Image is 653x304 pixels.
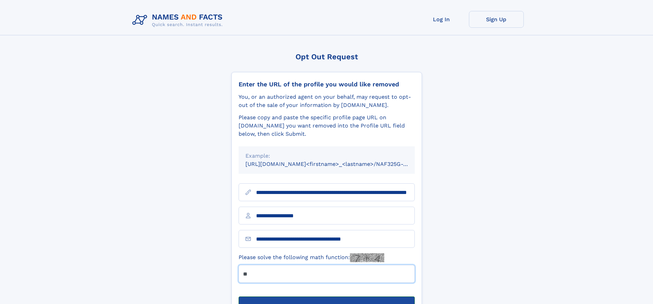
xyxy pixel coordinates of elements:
[239,81,415,88] div: Enter the URL of the profile you would like removed
[414,11,469,28] a: Log In
[245,152,408,160] div: Example:
[239,253,384,262] label: Please solve the following math function:
[239,93,415,109] div: You, or an authorized agent on your behalf, may request to opt-out of the sale of your informatio...
[469,11,524,28] a: Sign Up
[130,11,228,29] img: Logo Names and Facts
[231,52,422,61] div: Opt Out Request
[245,161,428,167] small: [URL][DOMAIN_NAME]<firstname>_<lastname>/NAF325G-xxxxxxxx
[239,113,415,138] div: Please copy and paste the specific profile page URL on [DOMAIN_NAME] you want removed into the Pr...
